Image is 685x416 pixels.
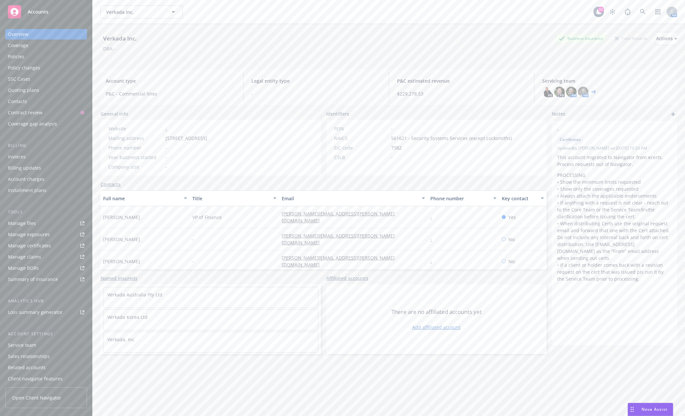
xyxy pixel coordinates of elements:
[108,154,163,161] div: Year business started
[5,3,87,21] a: Accounts
[5,307,87,318] a: Loss summary generator
[282,255,395,268] a: [PERSON_NAME][EMAIL_ADDRESS][PERSON_NAME][DOMAIN_NAME]
[557,154,672,168] p: This account migrated to Navigator from ecerts. Process requests out of Navigator.
[5,263,87,273] a: Manage BORs
[8,96,27,107] div: Contacts
[103,214,140,221] span: [PERSON_NAME]
[656,32,677,45] button: Actions
[5,29,87,40] a: Overview
[5,252,87,262] a: Manage claims
[621,5,634,18] a: Report a Bug
[279,190,428,206] button: Email
[542,77,672,84] span: Servicing team
[5,96,87,107] a: Contacts
[391,308,482,316] span: There are no affiliated accounts yet
[8,85,39,96] div: Quoting plans
[428,190,499,206] button: Phone number
[28,9,48,14] span: Accounts
[5,40,87,51] a: Coverage
[108,135,163,142] div: Mailing address
[391,135,512,142] span: 561621 - Security Systems Services (except Locksmiths)
[165,154,167,161] span: -
[391,125,393,132] span: -
[8,229,50,240] div: Manage exposures
[103,236,140,243] span: [PERSON_NAME]
[591,90,596,94] a: +6
[5,63,87,73] a: Policy changes
[5,152,87,162] a: Invoices
[8,374,63,384] div: Client navigator features
[5,351,87,362] a: Sales relationships
[391,144,402,151] span: 7382
[108,125,163,132] div: Website
[651,5,665,18] a: Switch app
[108,163,163,170] div: Company size
[8,351,50,362] div: Sales relationships
[108,144,163,151] div: Phone number
[334,144,388,151] div: SIC code
[5,229,87,240] span: Manage exposures
[5,174,87,184] a: Account charges
[628,403,636,416] div: Drag to move
[5,362,87,373] a: Related accounts
[192,236,194,243] span: -
[5,374,87,384] a: Client navigator features
[560,137,581,143] span: Certificates
[557,172,672,282] p: PROCESSING • Show the minimum limits requested • Show only the coverages requested • Always attac...
[8,174,44,184] div: Account charges
[192,258,194,265] span: -
[8,240,51,251] div: Manage certificates
[5,240,87,251] a: Manage certificates
[334,125,388,132] div: FEIN
[636,5,649,18] a: Search
[5,298,87,304] div: Analytics hub
[192,195,269,202] div: Title
[103,258,140,265] span: [PERSON_NAME]
[100,275,137,282] a: Named insureds
[107,291,162,298] a: Verkada Australia Pty Ltd
[566,87,577,97] img: photo
[8,185,46,196] div: Installment plans
[8,252,41,262] div: Manage claims
[508,258,515,265] span: No
[100,190,190,206] button: Full name
[165,125,167,132] a: -
[5,218,87,229] a: Manage files
[508,236,515,243] span: No
[8,152,26,162] div: Invoices
[165,135,207,142] span: [STREET_ADDRESS]
[5,74,87,84] a: SSC Cases
[640,207,649,213] em: first
[552,121,677,288] div: -CertificatesUpdatedby [PERSON_NAME] on [DATE] 10:33 AMThis account migrated to Navigator from ec...
[8,51,24,62] div: Policies
[326,110,349,117] span: Identifiers
[612,34,651,42] div: Total Rewards
[282,195,418,202] div: Email
[103,45,115,52] div: DBA: -
[100,110,128,117] span: General info
[598,7,604,13] div: 22
[557,145,672,151] span: Updated by [PERSON_NAME] on [DATE] 10:33 AM
[8,74,30,84] div: SSC Cases
[334,154,388,161] div: CSLB
[606,5,619,18] a: Stop snowing
[8,107,43,118] div: Contract review
[334,135,388,142] div: NAICS
[5,340,87,350] a: Service team
[5,331,87,337] div: Account settings
[542,87,553,97] img: photo
[8,274,58,285] div: Summary of insurance
[502,195,537,202] div: Key contact
[8,29,28,40] div: Overview
[282,233,395,246] a: [PERSON_NAME][EMAIL_ADDRESS][PERSON_NAME][DOMAIN_NAME]
[8,263,39,273] div: Manage BORs
[499,190,547,206] button: Key contact
[106,90,235,97] span: P&C - Commercial lines
[5,163,87,173] a: Billing updates
[412,324,461,331] a: Add affiliated account
[578,87,588,97] img: photo
[5,107,87,118] a: Contract review
[190,190,279,206] button: Title
[8,340,36,350] div: Service team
